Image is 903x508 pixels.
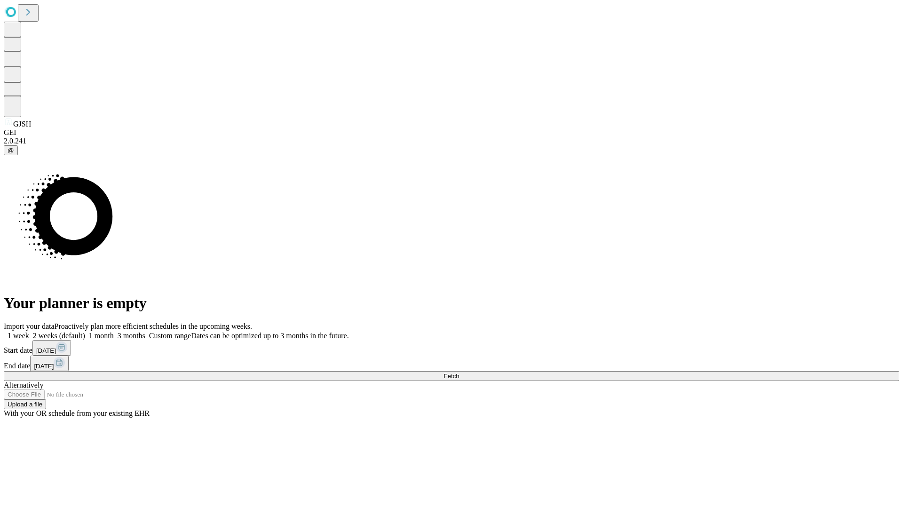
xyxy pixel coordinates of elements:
span: 2 weeks (default) [33,332,85,340]
div: End date [4,356,899,371]
span: Import your data [4,322,55,330]
span: Fetch [444,373,459,380]
span: Alternatively [4,381,43,389]
span: 3 months [118,332,145,340]
span: GJSH [13,120,31,128]
span: Proactively plan more efficient schedules in the upcoming weeks. [55,322,252,330]
span: Dates can be optimized up to 3 months in the future. [191,332,349,340]
button: @ [4,145,18,155]
div: GEI [4,128,899,137]
span: 1 week [8,332,29,340]
span: [DATE] [34,363,54,370]
button: Upload a file [4,399,46,409]
h1: Your planner is empty [4,294,899,312]
button: [DATE] [30,356,69,371]
div: 2.0.241 [4,137,899,145]
span: Custom range [149,332,191,340]
div: Start date [4,340,899,356]
span: [DATE] [36,347,56,354]
button: Fetch [4,371,899,381]
span: 1 month [89,332,114,340]
span: With your OR schedule from your existing EHR [4,409,150,417]
button: [DATE] [32,340,71,356]
span: @ [8,147,14,154]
